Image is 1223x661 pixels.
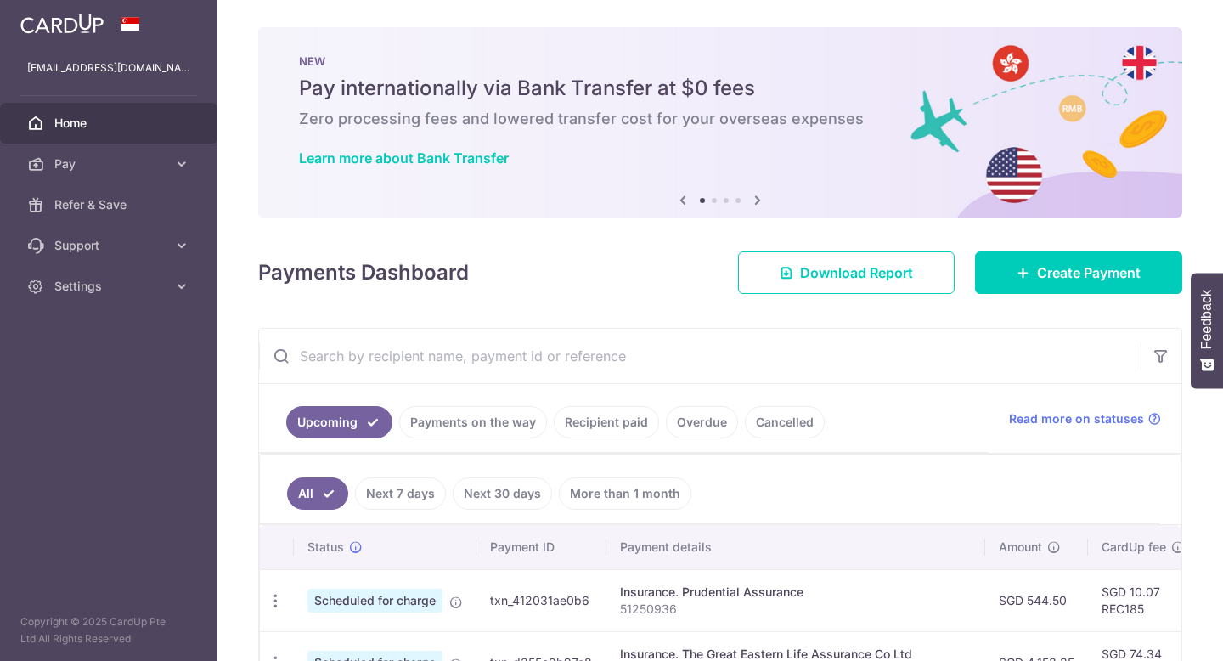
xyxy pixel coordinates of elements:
a: Upcoming [286,406,392,438]
a: Cancelled [745,406,825,438]
td: SGD 544.50 [985,569,1088,631]
span: Feedback [1199,290,1215,349]
span: Status [307,539,344,556]
h6: Zero processing fees and lowered transfer cost for your overseas expenses [299,109,1141,129]
span: Home [54,115,166,132]
span: Amount [999,539,1042,556]
a: Next 7 days [355,477,446,510]
span: Pay [54,155,166,172]
a: Download Report [738,251,955,294]
td: SGD 10.07 REC185 [1088,569,1198,631]
button: Feedback - Show survey [1191,273,1223,388]
input: Search by recipient name, payment id or reference [259,329,1141,383]
th: Payment ID [476,525,606,569]
div: Insurance. Prudential Assurance [620,584,972,601]
span: Create Payment [1037,263,1141,283]
p: 51250936 [620,601,972,618]
h4: Payments Dashboard [258,257,469,288]
span: CardUp fee [1102,539,1166,556]
a: More than 1 month [559,477,691,510]
span: Refer & Save [54,196,166,213]
img: Bank transfer banner [258,27,1182,218]
a: Create Payment [975,251,1182,294]
a: All [287,477,348,510]
span: Download Report [800,263,913,283]
a: Payments on the way [399,406,547,438]
a: Next 30 days [453,477,552,510]
th: Payment details [606,525,985,569]
td: txn_412031ae0b6 [476,569,606,631]
span: Settings [54,278,166,295]
h5: Pay internationally via Bank Transfer at $0 fees [299,75,1141,102]
span: Scheduled for charge [307,589,442,613]
p: NEW [299,54,1141,68]
a: Read more on statuses [1009,410,1161,427]
a: Overdue [666,406,738,438]
img: CardUp [20,14,104,34]
p: [EMAIL_ADDRESS][DOMAIN_NAME] [27,59,190,76]
a: Learn more about Bank Transfer [299,150,509,167]
span: Read more on statuses [1009,410,1144,427]
a: Recipient paid [554,406,659,438]
iframe: Opens a widget where you can find more information [1113,610,1206,653]
span: Support [54,237,166,254]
